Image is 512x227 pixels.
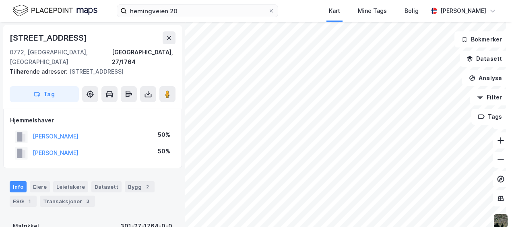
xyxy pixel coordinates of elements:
button: Filter [470,89,509,105]
div: [STREET_ADDRESS] [10,31,89,44]
button: Datasett [460,51,509,67]
div: 50% [158,147,170,156]
div: Mine Tags [358,6,387,16]
div: 1 [25,197,33,205]
div: Leietakere [53,181,88,192]
div: [PERSON_NAME] [440,6,486,16]
button: Bokmerker [454,31,509,47]
span: Tilhørende adresser: [10,68,69,75]
button: Tags [471,109,509,125]
div: Bolig [405,6,419,16]
div: 50% [158,130,170,140]
div: Kart [329,6,340,16]
div: Datasett [91,181,122,192]
iframe: Chat Widget [472,188,512,227]
div: Transaksjoner [40,196,95,207]
div: [STREET_ADDRESS] [10,67,169,76]
button: Tag [10,86,79,102]
input: Søk på adresse, matrikkel, gårdeiere, leietakere eller personer [127,5,268,17]
div: Hjemmelshaver [10,116,175,125]
div: Info [10,181,27,192]
div: 3 [84,197,92,205]
div: 0772, [GEOGRAPHIC_DATA], [GEOGRAPHIC_DATA] [10,47,112,67]
div: [GEOGRAPHIC_DATA], 27/1764 [112,47,175,67]
div: 2 [143,183,151,191]
div: Kontrollprogram for chat [472,188,512,227]
div: Eiere [30,181,50,192]
div: Bygg [125,181,155,192]
img: logo.f888ab2527a4732fd821a326f86c7f29.svg [13,4,97,18]
div: ESG [10,196,37,207]
button: Analyse [462,70,509,86]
